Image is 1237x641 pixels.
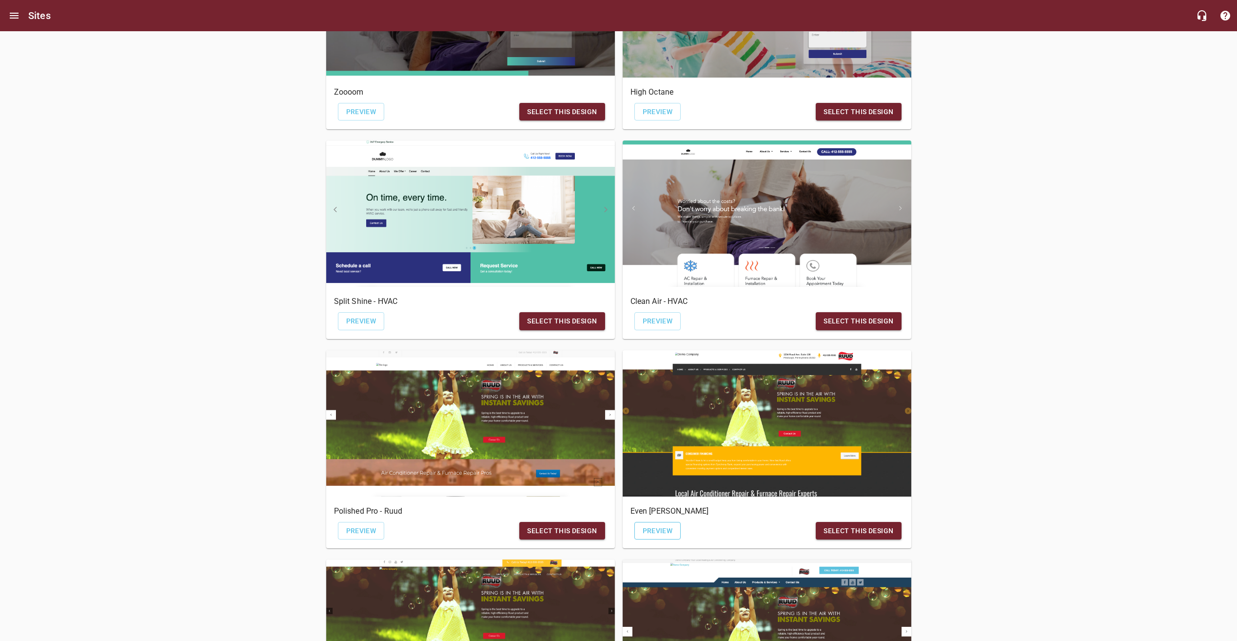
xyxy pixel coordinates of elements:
[643,525,673,537] span: Preview
[527,106,597,118] span: Select this design
[334,85,607,99] h6: Zoooom
[643,106,673,118] span: Preview
[28,8,51,23] h6: Sites
[634,312,681,330] a: Preview
[527,525,597,537] span: Select this design
[338,103,385,121] a: Preview
[634,522,681,540] a: Preview
[527,315,597,327] span: Select this design
[634,103,681,121] a: Preview
[623,140,911,287] div: Clean Air - HVAC
[334,295,607,308] h6: Split Shine - HVAC
[816,312,901,330] button: Select this design
[326,140,615,287] div: Split Shine - HVAC
[816,522,901,540] button: Select this design
[1214,4,1237,27] button: Support Portal
[519,522,605,540] button: Select this design
[816,103,901,121] button: Select this design
[346,315,376,327] span: Preview
[334,504,607,518] h6: Polished Pro - Ruud
[346,525,376,537] span: Preview
[519,103,605,121] button: Select this design
[643,315,673,327] span: Preview
[630,85,903,99] h6: High Octane
[824,315,893,327] span: Select this design
[326,350,615,497] div: Polished Pro - Ruud
[1190,4,1214,27] button: Live Chat
[630,295,903,308] h6: Clean Air - HVAC
[630,504,903,518] h6: Even [PERSON_NAME]
[519,312,605,330] button: Select this design
[824,525,893,537] span: Select this design
[338,312,385,330] a: Preview
[338,522,385,540] a: Preview
[346,106,376,118] span: Preview
[2,4,26,27] button: Open drawer
[623,350,911,497] div: Even Keel - Ruud
[824,106,893,118] span: Select this design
